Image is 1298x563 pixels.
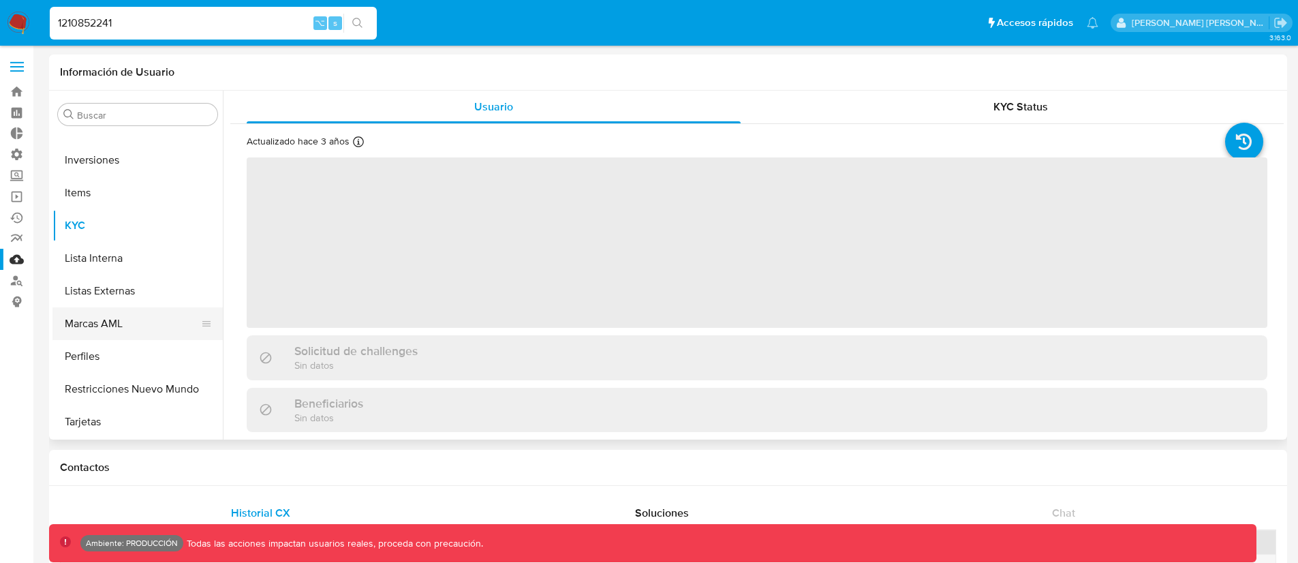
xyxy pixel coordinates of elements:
[993,99,1048,115] span: KYC Status
[1052,505,1075,521] span: Chat
[474,99,513,115] span: Usuario
[315,16,325,29] span: ⌥
[294,396,363,411] h3: Beneficiarios
[333,16,337,29] span: s
[294,344,418,359] h3: Solicitud de challenges
[52,242,223,275] button: Lista Interna
[997,16,1073,30] span: Accesos rápidos
[52,209,223,242] button: KYC
[52,275,223,307] button: Listas Externas
[247,157,1267,328] span: ‌
[60,65,174,79] h1: Información de Usuario
[247,335,1267,380] div: Solicitud de challengesSin datos
[52,144,223,177] button: Inversiones
[52,406,223,438] button: Tarjetas
[52,307,212,340] button: Marcas AML
[1132,16,1269,29] p: victor.david@mercadolibre.com.co
[60,461,1276,474] h1: Contactos
[52,340,223,373] button: Perfiles
[77,109,212,121] input: Buscar
[50,14,377,32] input: Buscar usuario o caso...
[183,537,483,550] p: Todas las acciones impactan usuarios reales, proceda con precaución.
[635,505,689,521] span: Soluciones
[294,411,363,424] p: Sin datos
[86,541,178,546] p: Ambiente: PRODUCCIÓN
[52,373,223,406] button: Restricciones Nuevo Mundo
[1087,17,1098,29] a: Notificaciones
[1273,16,1288,30] a: Salir
[294,359,418,371] p: Sin datos
[247,388,1267,432] div: BeneficiariosSin datos
[231,505,290,521] span: Historial CX
[343,14,371,33] button: search-icon
[63,109,74,120] button: Buscar
[247,135,350,148] p: Actualizado hace 3 años
[52,177,223,209] button: Items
